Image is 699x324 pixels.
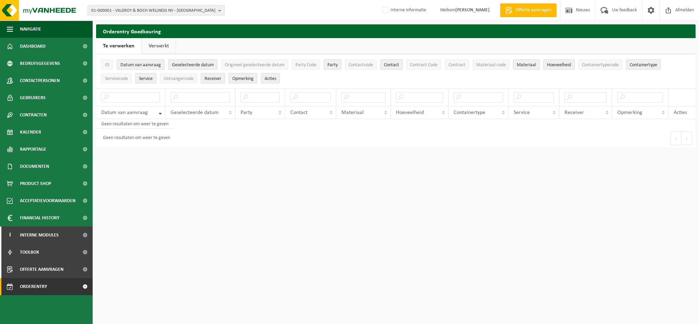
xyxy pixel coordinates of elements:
[349,62,373,68] span: Contactcode
[514,7,553,14] span: Offerte aanvragen
[381,5,426,15] label: Interne informatie
[578,59,622,70] button: ContainertypecodeContainertypecode: Activate to sort
[454,110,485,115] span: Containertype
[292,59,320,70] button: Party CodeParty Code: Activate to sort
[229,73,257,83] button: OpmerkingOpmerking: Activate to sort
[513,59,540,70] button: MateriaalMateriaal: Activate to sort
[380,59,403,70] button: ContactContact: Activate to sort
[396,110,424,115] span: Hoeveelheid
[20,89,46,106] span: Gebruikers
[91,5,215,16] span: 01-000001 - VILLEROY & BOCH WELLNESS NV - [GEOGRAPHIC_DATA]
[117,59,165,70] button: Datum van aanvraagDatum van aanvraag: Activate to remove sorting
[221,59,288,70] button: Origineel geselecteerde datumOrigineel geselecteerde datum: Activate to sort
[406,59,441,70] button: Contract CodeContract Code: Activate to sort
[205,76,221,81] span: Receiver
[20,141,46,158] span: Rapportage
[100,132,170,144] div: Geen resultaten om weer te geven
[445,59,469,70] button: ContractContract: Activate to sort
[142,38,176,54] a: Verwerkt
[261,73,280,83] button: Acties
[448,62,465,68] span: Contract
[120,62,161,68] span: Datum van aanvraag
[473,59,510,70] button: Materiaal codeMateriaal code: Activate to sort
[20,227,59,244] span: Interne modules
[681,131,692,145] button: Next
[88,5,225,15] button: 01-000001 - VILLEROY & BOCH WELLNESS NV - [GEOGRAPHIC_DATA]
[345,59,377,70] button: ContactcodeContactcode: Activate to sort
[265,76,276,81] span: Acties
[564,110,584,115] span: Receiver
[139,76,153,81] span: Service
[341,110,364,115] span: Materiaal
[105,62,109,68] span: ID
[20,244,39,261] span: Toolbox
[20,55,60,72] span: Bedrijfsgegevens
[626,59,661,70] button: ContainertypeContainertype: Activate to sort
[20,192,75,209] span: Acceptatievoorwaarden
[630,62,657,68] span: Containertype
[514,110,530,115] span: Service
[20,158,49,175] span: Documenten
[324,59,341,70] button: PartyParty: Activate to sort
[172,62,214,68] span: Geselecteerde datum
[96,119,174,129] td: Geen resultaten om weer te geven
[295,62,316,68] span: Party Code
[171,110,219,115] span: Geselecteerde datum
[160,73,197,83] button: OntvangercodeOntvangercode: Activate to sort
[96,24,696,38] h2: Orderentry Goedkeuring
[135,73,156,83] button: ServiceService: Activate to sort
[20,72,60,89] span: Contactpersonen
[476,62,506,68] span: Materiaal code
[101,73,132,83] button: ServicecodeServicecode: Activate to sort
[617,110,642,115] span: Opmerking
[168,59,218,70] button: Geselecteerde datumGeselecteerde datum: Activate to sort
[290,110,307,115] span: Contact
[582,62,619,68] span: Containertypecode
[455,8,490,13] strong: [PERSON_NAME]
[500,3,557,17] a: Offerte aanvragen
[7,227,13,244] span: I
[241,110,252,115] span: Party
[20,106,47,124] span: Contracten
[164,76,194,81] span: Ontvangercode
[101,59,113,70] button: IDID: Activate to sort
[543,59,575,70] button: HoeveelheidHoeveelheid: Activate to sort
[20,38,46,55] span: Dashboard
[225,62,284,68] span: Origineel geselecteerde datum
[517,62,536,68] span: Materiaal
[410,62,438,68] span: Contract Code
[384,62,399,68] span: Contact
[20,278,78,295] span: Orderentry Goedkeuring
[20,209,59,227] span: Financial History
[674,110,687,115] span: Acties
[96,38,141,54] a: Te verwerken
[327,62,338,68] span: Party
[201,73,225,83] button: ReceiverReceiver: Activate to sort
[20,175,51,192] span: Product Shop
[101,110,148,115] span: Datum van aanvraag
[20,261,63,278] span: Offerte aanvragen
[20,21,41,38] span: Navigatie
[671,131,681,145] button: Previous
[105,76,128,81] span: Servicecode
[20,124,41,141] span: Kalender
[547,62,571,68] span: Hoeveelheid
[232,76,254,81] span: Opmerking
